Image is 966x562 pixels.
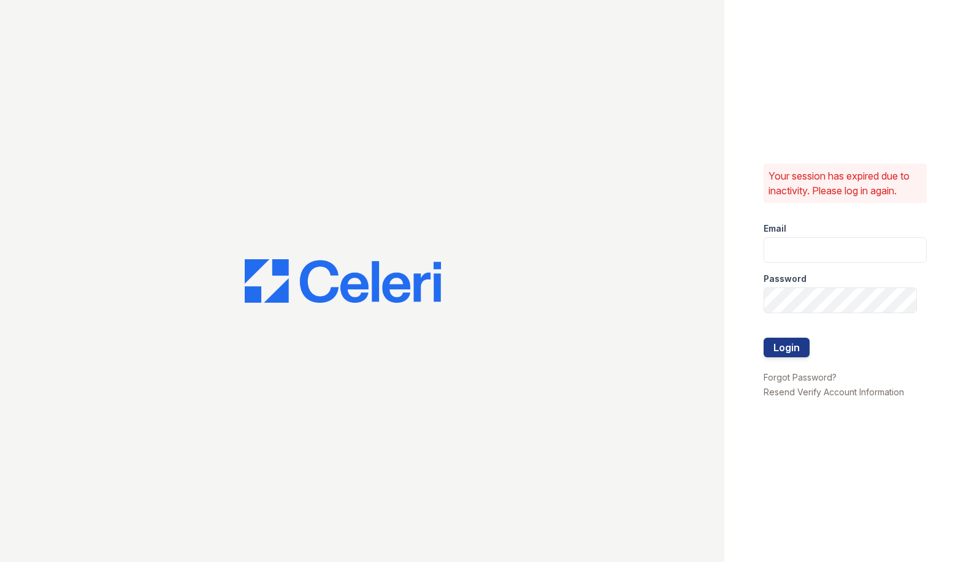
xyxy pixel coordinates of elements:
a: Resend Verify Account Information [764,387,904,397]
button: Login [764,338,810,357]
p: Your session has expired due to inactivity. Please log in again. [769,169,922,198]
img: CE_Logo_Blue-a8612792a0a2168367f1c8372b55b34899dd931a85d93a1a3d3e32e68fde9ad4.png [245,259,441,303]
a: Forgot Password? [764,372,837,382]
label: Email [764,222,786,235]
label: Password [764,273,807,285]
